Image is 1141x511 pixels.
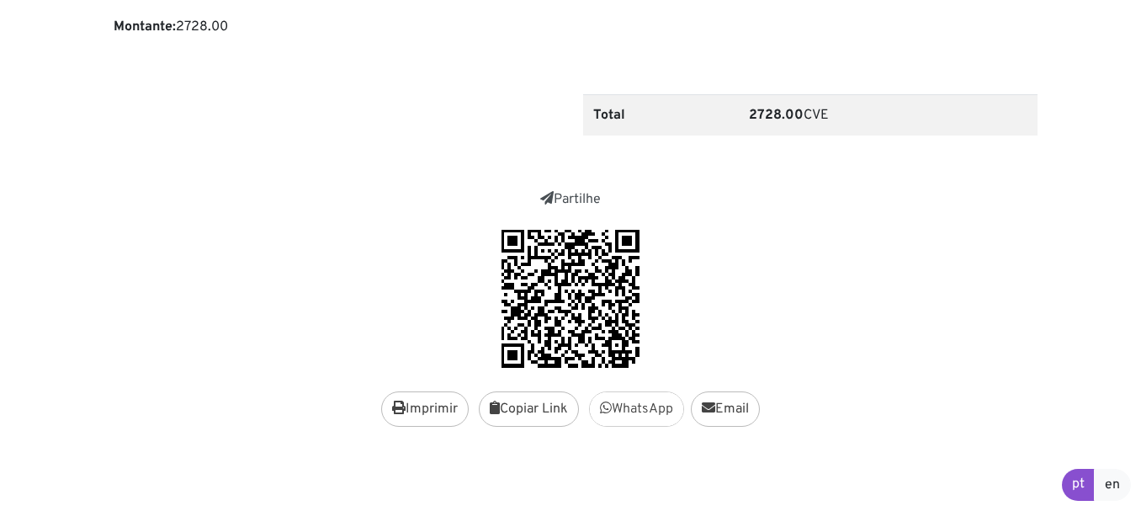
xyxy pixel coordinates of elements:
[114,17,430,37] p: 2728.00
[691,391,760,427] a: Email
[114,19,176,35] b: Montante:
[540,191,601,208] a: Partilhe
[583,94,739,136] th: Total
[479,391,579,427] button: Copiar Link
[1062,469,1095,501] a: pt
[381,391,469,427] button: Imprimir
[103,230,1038,368] div: https://faxi.online/receipt/2025081212590423/VWWj
[1094,469,1131,501] a: en
[502,230,639,368] img: 8B+qp9YWPjoIUAAAAASUVORK5CYII=
[739,94,1038,136] td: CVE
[749,107,804,124] b: 2728.00
[589,391,684,427] a: WhatsApp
